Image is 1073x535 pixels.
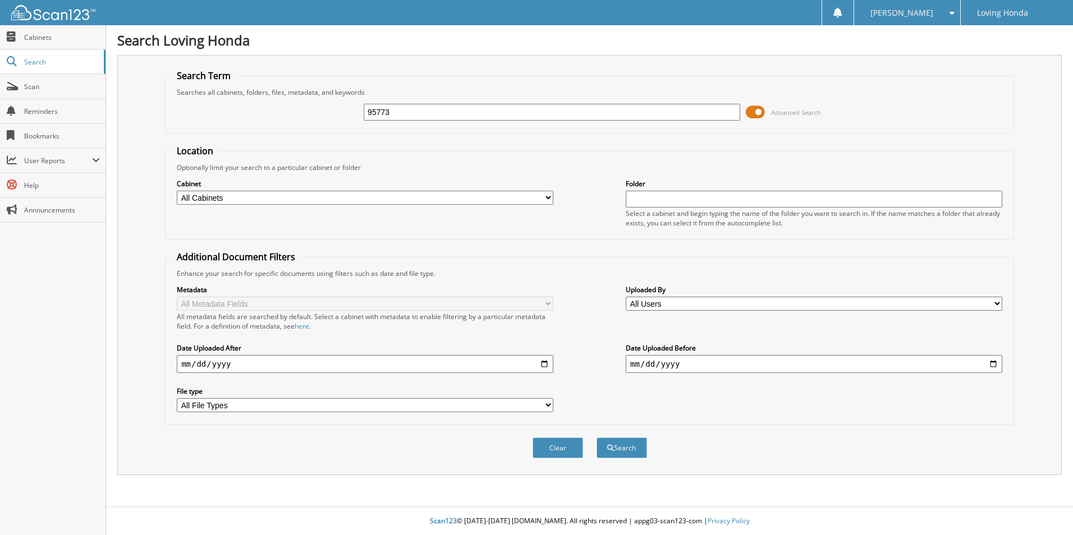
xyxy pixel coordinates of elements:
[533,437,583,458] button: Clear
[177,312,553,331] div: All metadata fields are searched by default. Select a cabinet with metadata to enable filtering b...
[24,82,100,91] span: Scan
[171,145,219,157] legend: Location
[626,343,1002,353] label: Date Uploaded Before
[430,516,457,525] span: Scan123
[11,5,95,20] img: scan123-logo-white.svg
[171,70,236,82] legend: Search Term
[295,321,309,331] a: here
[24,156,92,165] span: User Reports
[177,343,553,353] label: Date Uploaded After
[597,437,647,458] button: Search
[106,508,1073,535] div: © [DATE]-[DATE] [DOMAIN_NAME]. All rights reserved | appg03-scan123-com |
[24,131,100,141] span: Bookmarks
[177,386,553,396] label: File type
[177,179,553,188] label: Cabinet
[117,31,1062,49] h1: Search Loving Honda
[171,87,1008,97] div: Searches all cabinets, folders, files, metadata, and keywords
[24,33,100,42] span: Cabinets
[626,285,1002,294] label: Uploaded By
[626,355,1002,373] input: end
[171,269,1008,278] div: Enhance your search for specific documents using filters such as date and file type.
[870,10,933,16] span: [PERSON_NAME]
[626,179,1002,188] label: Folder
[24,57,98,67] span: Search
[771,108,821,117] span: Advanced Search
[24,107,100,116] span: Reminders
[24,205,100,215] span: Announcements
[177,285,553,294] label: Metadata
[171,251,301,263] legend: Additional Document Filters
[1017,481,1073,535] iframe: Chat Widget
[24,181,100,190] span: Help
[177,355,553,373] input: start
[171,163,1008,172] div: Optionally limit your search to a particular cabinet or folder
[977,10,1028,16] span: Loving Honda
[626,209,1002,228] div: Select a cabinet and begin typing the name of the folder you want to search in. If the name match...
[708,516,750,525] a: Privacy Policy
